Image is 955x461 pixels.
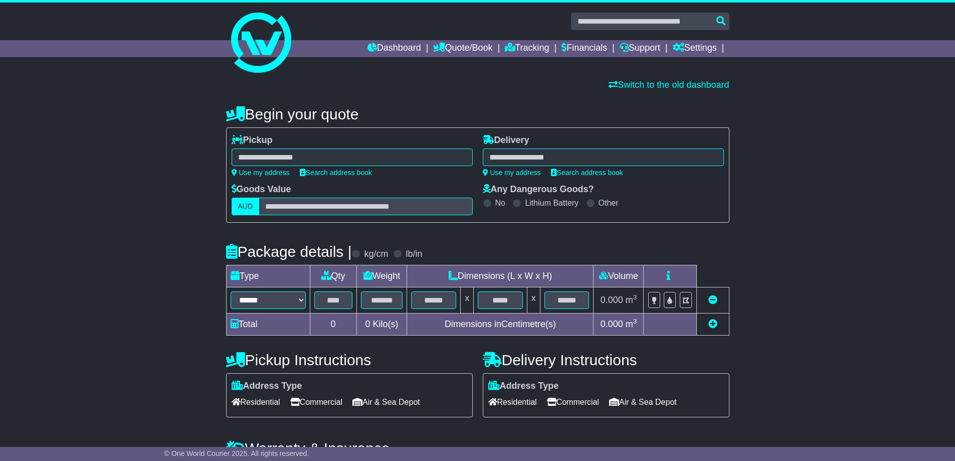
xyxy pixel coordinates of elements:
span: m [626,295,637,305]
td: Volume [594,265,644,287]
td: 0 [310,314,356,336]
span: Commercial [290,394,342,410]
a: Support [620,40,660,57]
a: Dashboard [367,40,421,57]
a: Settings [673,40,717,57]
a: Switch to the old dashboard [609,80,729,90]
td: Total [226,314,310,336]
span: Air & Sea Depot [352,394,420,410]
span: Residential [488,394,537,410]
label: Address Type [488,381,559,392]
td: Type [226,265,310,287]
a: Add new item [708,319,717,329]
td: x [461,287,474,314]
label: Goods Value [232,184,291,195]
h4: Pickup Instructions [226,352,473,368]
label: Any Dangerous Goods? [483,184,594,195]
label: kg/cm [364,249,388,260]
label: Pickup [232,135,273,146]
a: Use my address [232,169,290,177]
a: Search address book [551,169,623,177]
sup: 3 [633,293,637,301]
td: Weight [356,265,407,287]
sup: 3 [633,318,637,325]
a: Remove this item [708,295,717,305]
span: Air & Sea Depot [609,394,677,410]
label: AUD [232,198,260,215]
span: 0 [365,319,370,329]
label: Delivery [483,135,529,146]
a: Quote/Book [433,40,492,57]
h4: Warranty & Insurance [226,440,729,456]
span: 0.000 [601,295,623,305]
a: Search address book [300,169,372,177]
label: Lithium Battery [525,198,579,208]
label: Address Type [232,381,302,392]
h4: Package details | [226,243,352,260]
a: Tracking [505,40,549,57]
label: No [495,198,505,208]
a: Financials [561,40,607,57]
label: lb/in [406,249,422,260]
h4: Delivery Instructions [483,352,729,368]
span: 0.000 [601,319,623,329]
td: Dimensions (L x W x H) [407,265,594,287]
td: Qty [310,265,356,287]
label: Other [599,198,619,208]
span: © One World Courier 2025. All rights reserved. [164,449,309,457]
td: x [527,287,540,314]
span: Residential [232,394,280,410]
span: Commercial [547,394,599,410]
span: m [626,319,637,329]
h4: Begin your quote [226,106,729,122]
a: Use my address [483,169,541,177]
td: Kilo(s) [356,314,407,336]
td: Dimensions in Centimetre(s) [407,314,594,336]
